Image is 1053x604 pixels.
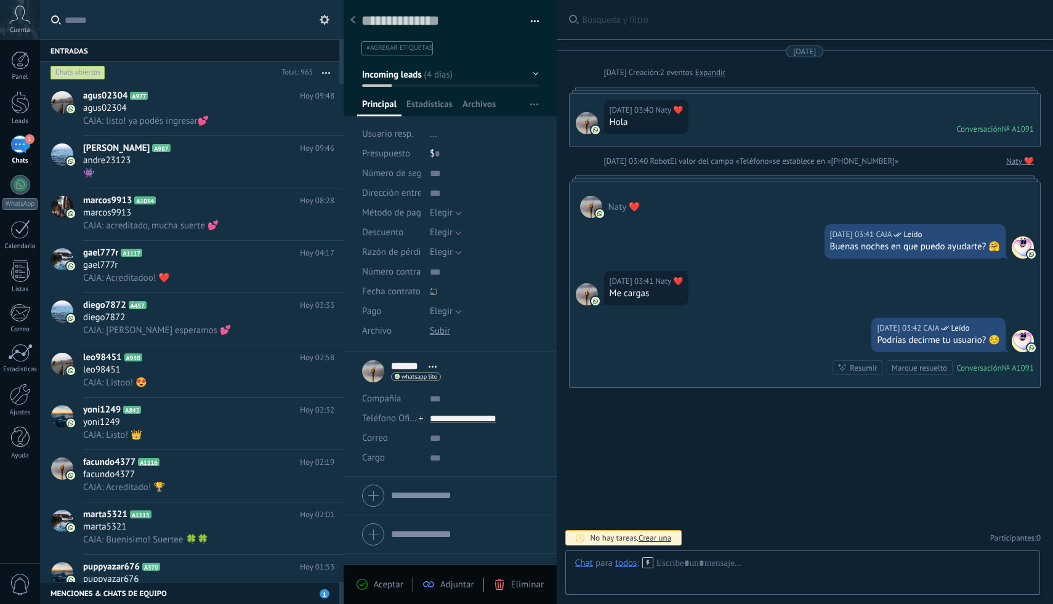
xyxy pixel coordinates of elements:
[2,452,38,460] div: Ayuda
[430,223,462,243] button: Elegir
[123,406,141,414] span: A842
[129,301,147,309] span: A457
[83,324,232,336] span: CAJA: [PERSON_NAME] esperamos 💕
[83,534,209,546] span: CAJA: Buenísimo! Suertee 🍀🍀
[40,241,344,292] a: avataricongael777rA1117Hoy 04:17gael777rCAJA: Acreditadoo! ❤️
[362,326,392,336] span: Archivo
[40,136,344,188] a: avataricon[PERSON_NAME]A987Hoy 09:46andre23123👾
[67,314,75,323] img: icon
[362,228,403,237] span: Descuento
[610,116,684,129] div: Hola
[134,196,156,204] span: A1054
[610,288,684,300] div: Me cargas
[430,243,462,262] button: Elegir
[362,429,388,448] button: Correo
[362,183,421,203] div: Dirección entrega
[83,272,170,284] span: CAJA: Acreditadoo! ❤️
[362,302,421,321] div: Pago
[83,416,120,429] span: yoni1249
[362,287,421,296] span: Fecha contrato
[430,144,539,164] div: $
[430,207,453,219] span: Elegir
[40,398,344,449] a: avatariconyoni1249A842Hoy 02:32yoni1249CAJA: Listo! 👑
[773,155,899,167] span: se establece en «[PHONE_NUMBER]»
[276,66,313,79] div: Total: 965
[67,209,75,218] img: icon
[83,429,142,441] span: CAJA: Listo! 👑
[138,458,159,466] span: A1116
[362,124,421,144] div: Usuario resp.
[40,582,339,604] div: Menciones & Chats de equipo
[595,557,613,570] span: para
[300,195,334,207] span: Hoy 08:28
[124,353,142,361] span: A930
[1002,124,1034,134] div: № A1091
[362,188,432,198] span: Dirección entrega
[366,44,432,52] span: #agregar etiquetas
[362,432,388,444] span: Correo
[40,450,344,502] a: avatariconfacundo4377A1116Hoy 02:19facundo4377CAJA: Acreditado! 🏆
[362,389,421,409] div: Compañía
[83,573,139,586] span: puppyazar676
[67,366,75,375] img: icon
[362,148,410,159] span: Presupuesto
[2,118,38,126] div: Leads
[956,363,1002,373] div: Conversación
[10,26,30,34] span: Cuenta
[25,134,34,144] span: 1
[670,155,773,167] span: El valor del campo «Teléfono»
[83,521,126,533] span: marta5321
[362,223,421,243] div: Descuento
[50,65,105,80] div: Chats abiertos
[876,228,892,241] span: CAJA (Oficina de Venta)
[83,299,126,312] span: diego7872
[2,409,38,417] div: Ajustes
[430,305,453,317] span: Elegir
[656,104,684,116] span: Naty ❤️
[300,90,334,102] span: Hoy 09:48
[610,104,656,116] div: [DATE] 03:40
[83,90,127,102] span: agus02304
[2,286,38,294] div: Listas
[362,99,397,116] span: Principal
[67,419,75,427] img: icon
[877,334,1000,347] div: Podrías decirme tu usuario? ☺️
[320,589,329,598] span: 1
[83,207,131,219] span: marcos9913
[83,364,121,376] span: leo98451
[830,241,1001,253] div: Buenas noches en que puedo ayudarte? 🤗
[2,73,38,81] div: Panel
[300,561,334,573] span: Hoy 01:53
[923,322,939,334] span: CAJA (Oficina de Venta)
[40,188,344,240] a: avatariconmarcos9913A1054Hoy 08:28marcos9913CAJA: acreditado, mucha suerte 💕
[40,502,344,554] a: avatariconmarta5321A1115Hoy 02:01marta5321CAJA: Buenísimo! Suertee 🍀🍀
[300,142,334,155] span: Hoy 09:46
[40,84,344,135] a: avatariconagus02304A977Hoy 09:48agus02304CAJA: listo! ya podés ingresar💕
[362,321,421,341] div: Archivo
[362,453,385,462] span: Cargo
[362,243,421,262] div: Razón de pérdida
[83,155,131,167] span: andre23123
[300,299,334,312] span: Hoy 03:33
[892,362,947,374] div: Marque resuelto
[610,275,656,288] div: [DATE] 03:41
[591,126,600,134] img: com.amocrm.amocrmwa.svg
[430,128,437,140] span: ...
[362,262,421,282] div: Número contrato
[130,92,148,100] span: A977
[362,248,430,257] span: Razón de pérdida
[660,66,693,79] span: 2 eventos
[576,283,598,305] span: Naty ❤️
[695,66,725,79] a: Expandir
[83,377,147,389] span: CAJA: Listoo! 😍
[362,203,421,223] div: Método de pago
[430,246,453,258] span: Elegir
[362,169,457,178] span: Número de seguimiento
[1027,344,1036,352] img: com.amocrm.amocrmwa.svg
[903,228,922,241] span: Leído
[637,557,639,570] span: :
[604,66,725,79] div: Creación:
[850,362,877,374] div: Resumir
[2,326,38,334] div: Correo
[300,404,334,416] span: Hoy 02:32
